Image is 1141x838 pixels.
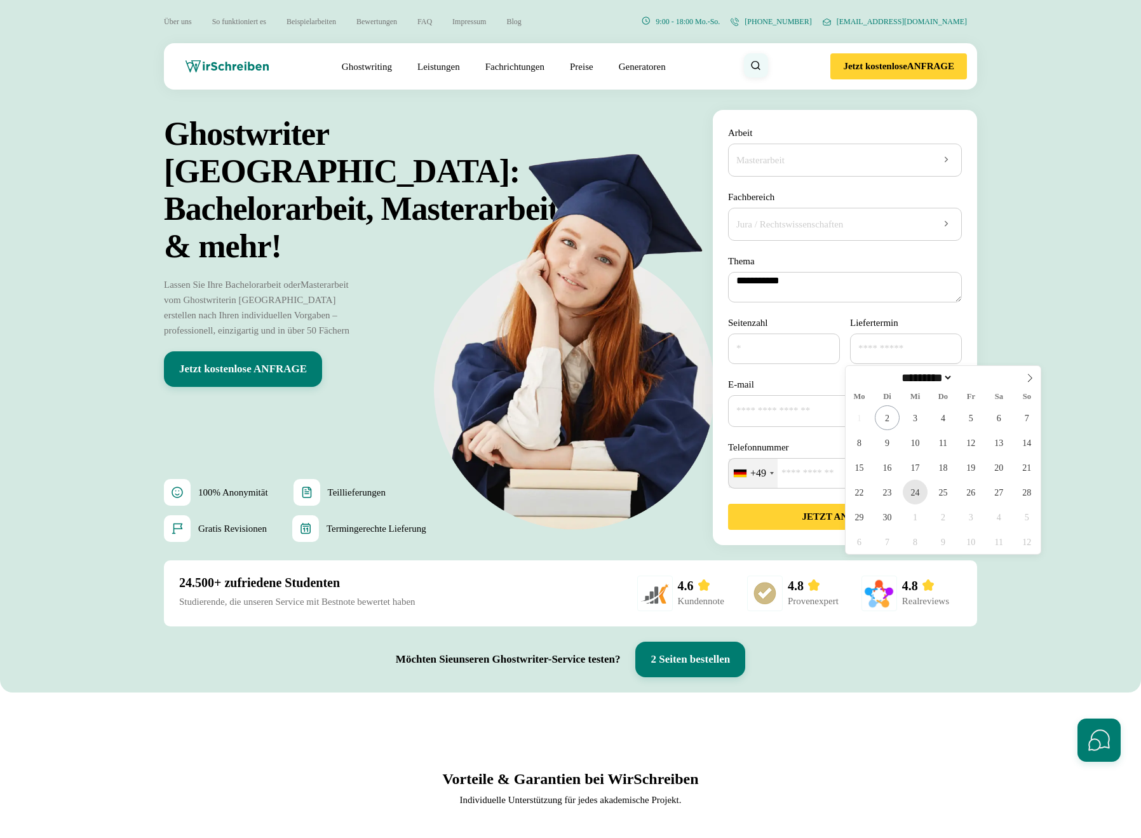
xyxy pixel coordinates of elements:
span: September 1, 2025 [847,405,872,430]
span: September 9, 2025 [875,430,900,455]
span: September 6, 2025 [987,405,1011,430]
h1: Ghostwriter [GEOGRAPHIC_DATA]: Bachelorarbeit, Masterarbeit & mehr! [164,115,614,265]
label: Telefonnummer [728,440,962,455]
span: Oktober 6, 2025 [847,529,872,554]
div: 4.8 [788,579,839,593]
p: Lassen Sie Ihre Bachelorarbeit oder Masterarbeit vom Ghostwriter in [GEOGRAPHIC_DATA] erstellen n... [164,277,361,338]
span: September 15, 2025 [847,455,872,480]
a: Provenexpert [788,596,839,606]
label: Liefertermin [850,315,898,330]
span: September 8, 2025 [847,430,872,455]
a: Fachrichtungen [485,59,544,74]
span: September 3, 2025 [903,405,928,430]
span: Oktober 3, 2025 [959,504,983,529]
label: Fachbereich [728,189,774,205]
select: Month [897,371,953,384]
span: Teillieferungen [328,485,386,500]
span: September 24, 2025 [903,480,928,504]
label: Arbeit [728,125,752,140]
span: 9:00 - 18:00 Mo.-So. [656,17,720,27]
span: Oktober 8, 2025 [903,529,928,554]
div: 4.8 [902,579,949,593]
div: 4.6 [678,579,724,593]
span: So [1013,393,1041,401]
b: Jetzt kostenlose [843,61,907,72]
span: Mo [846,393,874,401]
span: September 5, 2025 [959,405,983,430]
a: [PHONE_NUMBER] [730,16,811,28]
p: Möchten Sie unseren Ghostwriter-Service testen? [396,653,621,666]
span: Oktober 7, 2025 [875,529,900,554]
p: Individuelle Unterstützung für jedes akademische Projekt. [234,792,908,808]
button: Suche öffnen [744,53,768,78]
span: Oktober 4, 2025 [987,504,1011,529]
a: Realreviews [902,596,949,606]
span: September 4, 2025 [931,405,955,430]
a: Impressum [452,17,486,26]
span: September 11, 2025 [931,430,955,455]
span: [PHONE_NUMBER] [745,17,811,27]
a: So funktioniert es [212,17,266,26]
span: Gratis Revisionen [198,521,267,536]
button: JETZT ANFRAGEN [728,504,962,530]
h2: Vorteile & Garantien bei WirSchreiben [234,769,908,790]
span: Fr [957,393,985,401]
span: Di [873,393,901,401]
span: September 2, 2025 [875,405,900,430]
span: Do [929,393,957,401]
div: Masterarbeit [736,152,785,168]
a: Bewertungen [356,17,397,26]
a: Blog [506,17,521,26]
button: 2 Seiten bestellen [635,642,745,677]
span: September 10, 2025 [903,430,928,455]
span: September 20, 2025 [987,455,1011,480]
span: September 16, 2025 [875,455,900,480]
span: September 14, 2025 [1015,430,1039,455]
label: Thema [728,253,962,269]
span: September 17, 2025 [903,455,928,480]
a: Ghostwriting [342,59,392,74]
div: Telephone country code [729,459,778,488]
a: Beispielarbeiten [287,17,336,26]
a: Generatoren [619,59,666,74]
img: wirschreiben [186,60,269,73]
span: Oktober 5, 2025 [1015,504,1039,529]
span: September 19, 2025 [959,455,983,480]
span: September 22, 2025 [847,480,872,504]
span: Oktober 12, 2025 [1015,529,1039,554]
span: September 23, 2025 [875,480,900,504]
span: September 26, 2025 [959,480,983,504]
span: Mi [901,393,929,401]
button: Jetzt kostenlose ANFRAGE [164,351,322,387]
span: September 13, 2025 [987,430,1011,455]
label: E-mail [728,377,962,392]
span: Oktober 10, 2025 [959,529,983,554]
div: Jura / Rechtswissenschaften [736,217,843,232]
span: September 25, 2025 [931,480,955,504]
span: September 7, 2025 [1015,405,1039,430]
button: Jetzt kostenloseANFRAGE [830,53,967,79]
a: Leistungen [417,59,460,74]
span: September 30, 2025 [875,504,900,529]
span: Oktober 1, 2025 [903,504,928,529]
p: Studierende, die unseren Service mit Bestnote bewertet haben [179,594,415,609]
h3: 24.500+ zufriedene Studenten [179,576,415,590]
span: 100% Anonymität [198,485,268,500]
span: September 27, 2025 [987,480,1011,504]
input: Year [953,371,989,384]
a: Preise [570,62,593,72]
span: Oktober 11, 2025 [987,529,1011,554]
label: Seitenzahl [728,315,840,330]
span: September 29, 2025 [847,504,872,529]
span: September 12, 2025 [959,430,983,455]
span: Oktober 9, 2025 [931,529,955,554]
span: September 18, 2025 [931,455,955,480]
span: Oktober 2, 2025 [931,504,955,529]
div: +49 [750,468,766,479]
a: Über uns [164,17,192,26]
span: Sa [985,393,1013,401]
a: [EMAIL_ADDRESS][DOMAIN_NAME] [822,16,967,28]
img: Ghostwriter Österreich: Bachelorarbeit, Masterarbeit <br>& mehr! [403,114,766,532]
a: Kundennote [678,596,724,606]
span: Termingerechte Lieferung [327,521,426,536]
